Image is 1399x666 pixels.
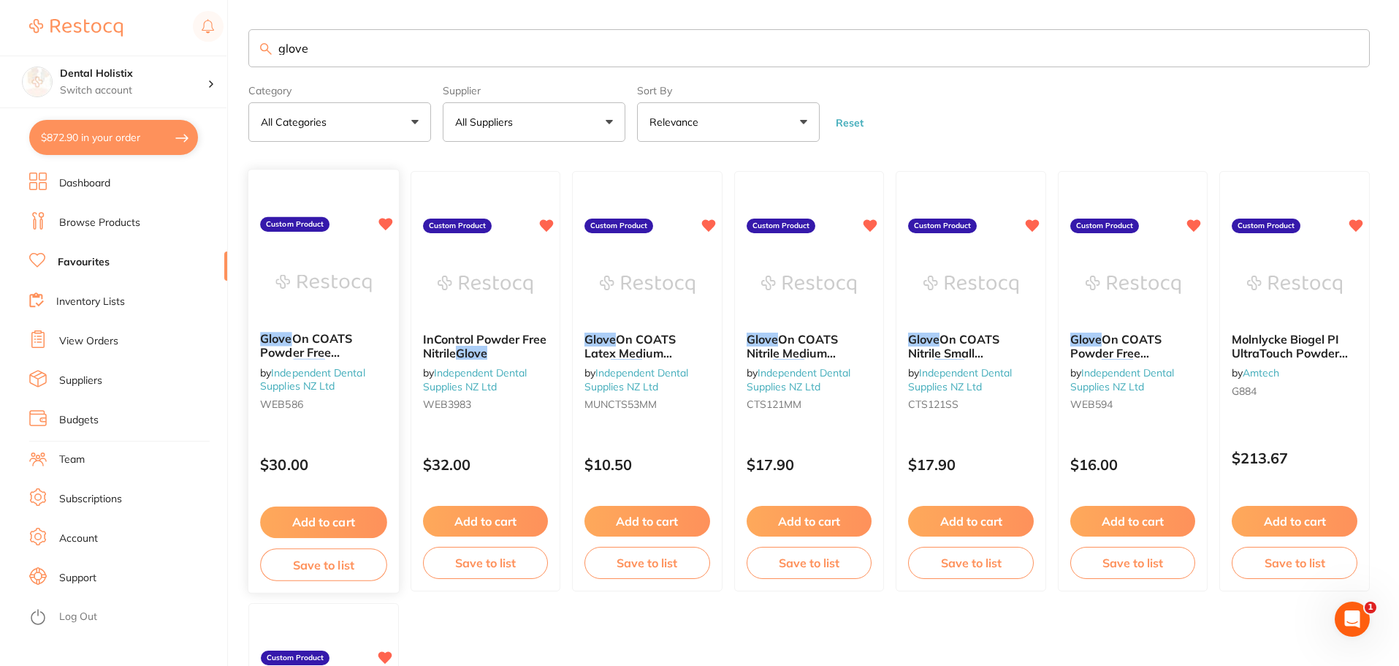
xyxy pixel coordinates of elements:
button: Relevance [637,102,820,142]
a: Support [59,571,96,586]
label: Custom Product [584,219,653,233]
span: 1 [1365,602,1376,613]
b: Molnlycke Biogel PI UltraTouch Powder Free Latex Free Sterile Gloves Size 7.5 Box 50 (40975) [1232,333,1357,360]
p: $213.67 [1232,450,1357,466]
b: GloveOn COATS Powder Free Nitrile Glove [260,333,386,360]
span: by [1070,366,1174,393]
span: WEB594 [1070,398,1113,411]
button: Save to list [1070,547,1196,579]
input: Search Favourite Products [248,29,1370,67]
button: Add to cart [1232,506,1357,537]
a: Subscriptions [59,492,122,507]
p: $17.90 [747,456,872,473]
span: by [260,366,365,393]
p: Switch account [60,83,207,98]
span: s) [964,359,975,374]
span: by [423,366,527,393]
button: All Categories [248,102,431,142]
span: On COATS Powder Free Nitrile [260,332,352,374]
button: Reset [831,116,868,129]
em: Glove [747,332,778,347]
em: Glove [773,359,804,374]
a: Browse Products [59,216,140,230]
button: Save to list [908,547,1034,579]
span: WEB586 [260,398,303,411]
a: Dashboard [59,176,110,191]
a: Independent Dental Supplies NZ Ltd [908,366,1012,393]
span: On COATS Nitrile Medium (200 [747,332,838,374]
em: Glove [1070,332,1102,347]
span: by [747,366,850,393]
p: Relevance [649,115,704,129]
label: Custom Product [260,217,329,232]
span: WEB3983 [423,398,471,411]
a: Amtech [1243,366,1279,379]
label: Custom Product [423,219,492,233]
em: Glove [260,332,291,347]
a: Independent Dental Supplies NZ Ltd [423,366,527,393]
span: CTS121SS [908,398,958,411]
p: $30.00 [260,457,386,474]
label: Custom Product [908,219,977,233]
button: Save to list [1232,547,1357,579]
em: Glove [294,359,325,374]
button: Add to cart [260,507,386,538]
button: Save to list [260,548,386,581]
a: Independent Dental Supplies NZ Ltd [260,366,365,393]
em: Glove [908,332,939,347]
b: GloveOn COATS Nitrile Small (200 gloves) [908,333,1034,360]
img: Molnlycke Biogel PI UltraTouch Powder Free Latex Free Sterile Gloves Size 7.5 Box 50 (40975) [1247,248,1342,321]
a: Log Out [59,610,97,624]
iframe: Intercom live chat [1335,602,1370,637]
label: Custom Product [747,219,815,233]
span: s) [642,359,652,374]
span: by [1232,366,1279,379]
p: $17.90 [908,456,1034,473]
em: Glove [456,346,487,360]
span: by [584,366,688,393]
img: GloveOn COATS Latex Medium (100 Gloves) [600,248,695,321]
img: GloveOn COATS Nitrile Small (200 gloves) [923,248,1018,321]
p: All Categories [261,115,332,129]
button: Add to cart [423,506,549,537]
button: Log Out [29,606,223,629]
p: $16.00 [1070,456,1196,473]
em: glove [934,359,964,374]
button: Add to cart [747,506,872,537]
p: $10.50 [584,456,710,473]
img: GloveOn COATS Powder Free Latex Gloves [1086,248,1181,321]
span: Molnlycke Biogel PI UltraTouch Powder Free Latex Free Sterile [1232,332,1348,387]
span: G884 [1232,385,1257,398]
span: On COATS Powder Free Latex [1070,332,1162,374]
span: On COATS Latex Medium (100 [584,332,676,374]
b: InControl Powder Free Nitrile Glove [423,333,549,360]
a: Independent Dental Supplies NZ Ltd [584,366,688,393]
a: Favourites [58,255,110,270]
b: GloveOn COATS Nitrile Medium (200 Gloves) [747,333,872,360]
span: MUNCTS53MM [584,398,657,411]
b: GloveOn COATS Latex Medium (100 Gloves) [584,333,710,360]
button: $872.90 in your order [29,120,198,155]
label: Custom Product [261,651,329,665]
label: Custom Product [1232,219,1300,233]
label: Supplier [443,85,625,97]
a: View Orders [59,334,118,349]
button: Add to cart [908,506,1034,537]
a: Budgets [59,413,99,428]
label: Category [248,85,431,97]
img: Restocq Logo [29,19,123,37]
a: Independent Dental Supplies NZ Ltd [747,366,850,393]
h4: Dental Holistix [60,67,207,81]
label: Sort By [637,85,820,97]
a: Restocq Logo [29,11,123,45]
img: GloveOn COATS Powder Free Nitrile Glove [275,247,371,321]
span: CTS121MM [747,398,801,411]
span: by [908,366,1012,393]
a: Suppliers [59,374,102,388]
em: Glove [584,332,616,347]
img: InControl Powder Free Nitrile Glove [438,248,533,321]
img: GloveOn COATS Nitrile Medium (200 Gloves) [761,248,856,321]
b: GloveOn COATS Powder Free Latex Gloves [1070,333,1196,360]
p: $32.00 [423,456,549,473]
span: s [1133,359,1139,374]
